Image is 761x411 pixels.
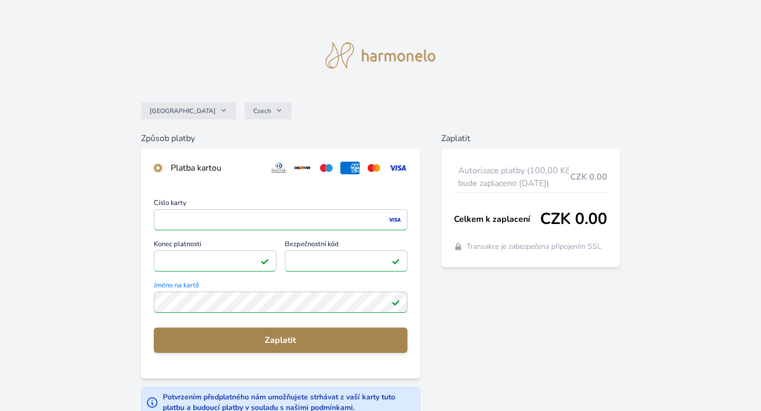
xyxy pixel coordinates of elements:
[269,162,289,174] img: diners.svg
[388,162,407,174] img: visa.svg
[154,328,407,353] button: Zaplatit
[253,107,271,115] span: Czech
[150,107,216,115] span: [GEOGRAPHIC_DATA]
[171,162,261,174] div: Platba kartou
[285,241,407,250] span: Bezpečnostní kód
[159,254,272,268] iframe: Iframe pro datum vypršení platnosti
[340,162,360,174] img: amex.svg
[570,171,607,183] span: CZK 0.00
[364,162,384,174] img: mc.svg
[540,210,607,229] span: CZK 0.00
[245,102,292,119] button: Czech
[261,257,269,265] img: Platné pole
[454,213,541,226] span: Celkem k zaplacení
[467,241,601,252] span: Transakce je zabezpečena připojením SSL
[141,132,420,145] h6: Způsob platby
[162,334,399,347] span: Zaplatit
[154,241,276,250] span: Konec platnosti
[159,212,403,227] iframe: Iframe pro číslo karty
[458,164,571,190] span: Autorizace platby (100,00 Kč bude zaplaceno [DATE])
[154,200,407,209] span: Číslo karty
[392,298,400,306] img: Platné pole
[290,254,403,268] iframe: Iframe pro bezpečnostní kód
[387,215,402,225] img: visa
[441,132,620,145] h6: Zaplatit
[392,257,400,265] img: Platné pole
[317,162,336,174] img: maestro.svg
[141,102,236,119] button: [GEOGRAPHIC_DATA]
[154,282,407,292] span: Jméno na kartě
[154,292,407,313] input: Jméno na kartěPlatné pole
[326,42,435,69] img: logo.svg
[293,162,312,174] img: discover.svg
